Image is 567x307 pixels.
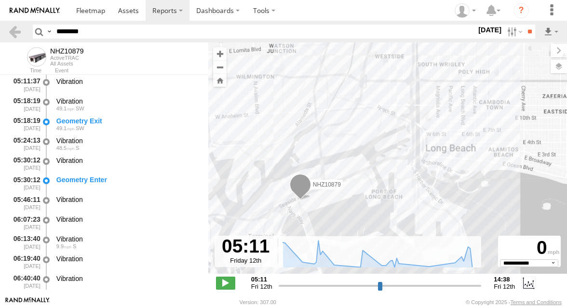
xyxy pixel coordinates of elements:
[313,181,341,188] span: NHZ10879
[45,25,53,39] label: Search Query
[8,233,41,251] div: 06:13:40 [DATE]
[216,277,235,289] label: Play/Stop
[56,235,199,243] div: Vibration
[56,77,199,86] div: Vibration
[56,97,199,106] div: Vibration
[56,125,74,131] span: 49.1
[56,254,199,263] div: Vibration
[251,283,272,290] span: Fri 12th Sep 2025
[451,3,479,18] div: Zulema McIntosch
[73,243,76,249] span: Heading: 195
[56,243,71,249] span: 9.9
[56,136,199,145] div: Vibration
[511,299,562,305] a: Terms and Conditions
[499,237,559,259] div: 0
[5,297,50,307] a: Visit our Website
[503,25,524,39] label: Search Filter Options
[8,174,41,192] div: 05:30:12 [DATE]
[56,175,199,184] div: Geometry Enter
[8,95,41,113] div: 05:18:19 [DATE]
[8,76,41,93] div: 05:11:37 [DATE]
[8,115,41,133] div: 05:18:19 [DATE]
[213,47,227,60] button: Zoom in
[50,61,84,67] div: All Assets
[476,25,503,35] label: [DATE]
[466,299,562,305] div: © Copyright 2025 -
[8,68,41,73] div: Time
[76,106,84,111] span: Heading: 206
[8,194,41,212] div: 05:46:11 [DATE]
[56,106,74,111] span: 49.1
[8,273,41,291] div: 06:40:40 [DATE]
[56,274,199,283] div: Vibration
[8,155,41,173] div: 05:30:12 [DATE]
[494,276,515,283] strong: 14:38
[56,145,74,151] span: 48.5
[543,25,559,39] label: Export results as...
[513,3,529,18] i: ?
[8,135,41,153] div: 05:24:13 [DATE]
[56,156,199,165] div: Vibration
[8,214,41,231] div: 06:07:23 [DATE]
[494,283,515,290] span: Fri 12th Sep 2025
[213,60,227,74] button: Zoom out
[56,215,199,224] div: Vibration
[8,253,41,271] div: 06:19:40 [DATE]
[50,47,84,55] div: NHZ10879 - View Asset History
[251,276,272,283] strong: 05:11
[76,145,79,151] span: Heading: 179
[10,7,60,14] img: rand-logo.svg
[56,195,199,204] div: Vibration
[55,68,208,73] div: Event
[76,125,84,131] span: Heading: 206
[8,25,22,39] a: Back to previous Page
[213,74,227,87] button: Zoom Home
[56,117,199,125] div: Geometry Exit
[240,299,276,305] div: Version: 307.00
[50,55,84,61] div: ActiveTRAC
